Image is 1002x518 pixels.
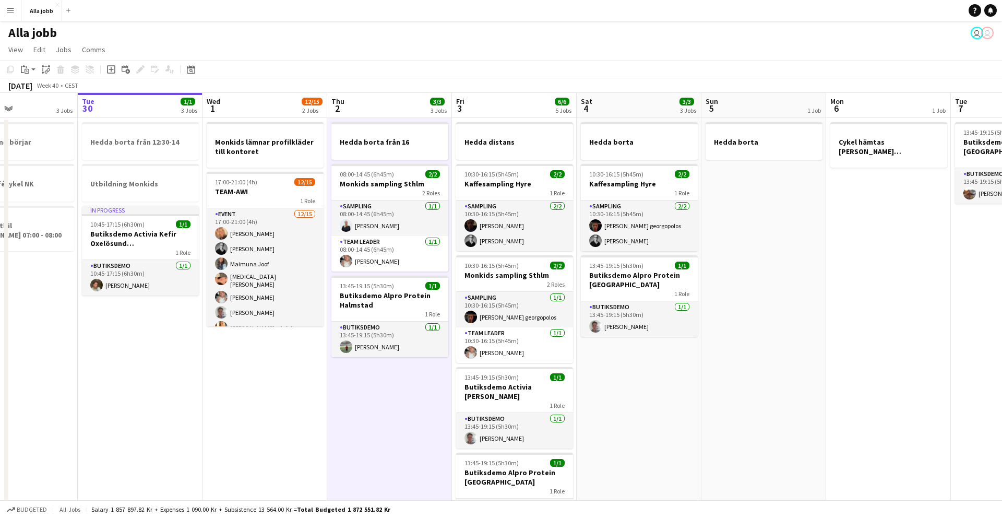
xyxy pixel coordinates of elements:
span: 10:30-16:15 (5h45m) [464,262,519,269]
app-job-card: Hedda distans [456,122,573,160]
span: 7 [953,102,967,114]
h3: Butiksdemo Alpro Protein [GEOGRAPHIC_DATA] [456,468,573,487]
h3: Butiksdemo Alpro Protein Halmstad [331,291,448,310]
span: 10:45-17:15 (6h30m) [90,220,145,228]
span: 6/6 [555,98,569,105]
div: Salary 1 857 897.82 kr + Expenses 1 090.00 kr + Subsistence 13 564.00 kr = [91,505,390,513]
button: Budgeted [5,504,49,515]
div: 1 Job [932,107,946,114]
app-card-role: Team Leader1/110:30-16:15 (5h45m)[PERSON_NAME] [456,327,573,363]
div: CEST [65,81,78,89]
a: Jobs [52,43,76,56]
span: Fri [456,97,464,106]
div: 3 Jobs [431,107,447,114]
div: 3 Jobs [680,107,696,114]
h3: Hedda borta från 12:30-14 [82,137,199,147]
span: Jobs [56,45,71,54]
h3: Cykel hämtas [PERSON_NAME] [GEOGRAPHIC_DATA] [830,137,947,156]
h3: Monkids lämnar profilkläder till kontoret [207,137,324,156]
span: Tue [955,97,967,106]
span: 2/2 [550,170,565,178]
span: Comms [82,45,105,54]
app-job-card: Hedda borta från 12:30-14 [82,122,199,160]
div: 2 Jobs [302,107,322,114]
div: 3 Jobs [181,107,197,114]
div: 10:30-16:15 (5h45m)2/2Kaffesampling Hyre1 RoleSampling2/210:30-16:15 (5h45m)[PERSON_NAME][PERSON_... [456,164,573,251]
app-card-role: Butiksdemo1/113:45-19:15 (5h30m)[PERSON_NAME] [581,301,698,337]
span: 08:00-14:45 (6h45m) [340,170,394,178]
app-job-card: Hedda borta från 16 [331,122,448,160]
app-job-card: Hedda borta [581,122,698,160]
h3: Butiksdemo Activia Kefir Oxelösund ([GEOGRAPHIC_DATA]) [82,229,199,248]
span: Edit [33,45,45,54]
div: [DATE] [8,80,32,91]
app-job-card: In progress10:45-17:15 (6h30m)1/1Butiksdemo Activia Kefir Oxelösund ([GEOGRAPHIC_DATA])1 RoleButi... [82,206,199,296]
app-job-card: Utbildning Monkids [82,164,199,202]
span: 1/1 [176,220,190,228]
h3: Kaffesampling Hyre [581,179,698,189]
span: Mon [830,97,844,106]
app-job-card: 13:45-19:15 (5h30m)1/1Butiksdemo Alpro Protein [GEOGRAPHIC_DATA]1 RoleButiksdemo1/113:45-19:15 (5... [581,255,698,337]
span: Tue [82,97,94,106]
span: Budgeted [17,506,47,513]
h3: Butiksdemo Alpro Protein [GEOGRAPHIC_DATA] [581,270,698,289]
h3: Monkids sampling Sthlm [331,179,448,189]
span: 4 [579,102,592,114]
a: Comms [78,43,110,56]
h3: Hedda borta från 16 [331,137,448,147]
div: Monkids lämnar profilkläder till kontoret [207,122,324,168]
span: 5 [704,102,718,114]
button: Alla jobb [21,1,62,21]
app-card-role: Butiksdemo1/113:45-19:15 (5h30m)[PERSON_NAME] [331,322,448,357]
span: 1 Role [425,310,440,318]
h1: Alla jobb [8,25,57,41]
app-user-avatar: Hedda Lagerbielke [971,27,983,39]
h3: TEAM-AW! [207,187,324,196]
span: 1 Role [550,402,565,409]
span: 30 [80,102,94,114]
span: 1 Role [550,189,565,197]
span: 12/15 [302,98,323,105]
app-job-card: Hedda borta [706,122,822,160]
app-job-card: 13:45-19:15 (5h30m)1/1Butiksdemo Activia [PERSON_NAME]1 RoleButiksdemo1/113:45-19:15 (5h30m)[PERS... [456,367,573,449]
span: 13:45-19:15 (5h30m) [464,459,519,467]
app-job-card: Cykel hämtas [PERSON_NAME] [GEOGRAPHIC_DATA] [830,122,947,168]
app-card-role: Sampling1/110:30-16:15 (5h45m)[PERSON_NAME] georgopolos [456,292,573,327]
span: 1 Role [674,189,689,197]
span: 2 Roles [547,280,565,288]
app-card-role: Event12/1517:00-21:00 (4h)[PERSON_NAME][PERSON_NAME]Maimuna Joof[MEDICAL_DATA][PERSON_NAME][PERSO... [207,208,324,459]
span: 10:30-16:15 (5h45m) [464,170,519,178]
app-card-role: Sampling1/108:00-14:45 (6h45m)[PERSON_NAME] [331,201,448,236]
span: 1 Role [300,197,315,205]
h3: Kaffesampling Hyre [456,179,573,189]
span: 3/3 [430,98,445,105]
app-job-card: 10:30-16:15 (5h45m)2/2Monkids sampling Sthlm2 RolesSampling1/110:30-16:15 (5h45m)[PERSON_NAME] ge... [456,255,573,363]
span: Week 40 [34,81,61,89]
span: 13:45-19:15 (5h30m) [464,373,519,381]
span: Sun [706,97,718,106]
span: 2 Roles [422,189,440,197]
app-job-card: 10:30-16:15 (5h45m)2/2Kaffesampling Hyre1 RoleSampling2/210:30-16:15 (5h45m)[PERSON_NAME] georgop... [581,164,698,251]
h3: Hedda distans [456,137,573,147]
div: In progress [82,206,199,214]
span: Total Budgeted 1 872 551.82 kr [297,505,390,513]
div: 08:00-14:45 (6h45m)2/2Monkids sampling Sthlm2 RolesSampling1/108:00-14:45 (6h45m)[PERSON_NAME]Tea... [331,164,448,272]
span: 6 [829,102,844,114]
span: 1/1 [181,98,195,105]
span: Thu [331,97,344,106]
span: 1/1 [550,373,565,381]
span: 17:00-21:00 (4h) [215,178,257,186]
span: 2 [330,102,344,114]
span: 2/2 [425,170,440,178]
h3: Utbildning Monkids [82,179,199,189]
div: 17:00-21:00 (4h)12/15TEAM-AW!1 RoleEvent12/1517:00-21:00 (4h)[PERSON_NAME][PERSON_NAME]Maimuna Jo... [207,172,324,326]
span: 2/2 [550,262,565,269]
app-user-avatar: Hedda Lagerbielke [981,27,994,39]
